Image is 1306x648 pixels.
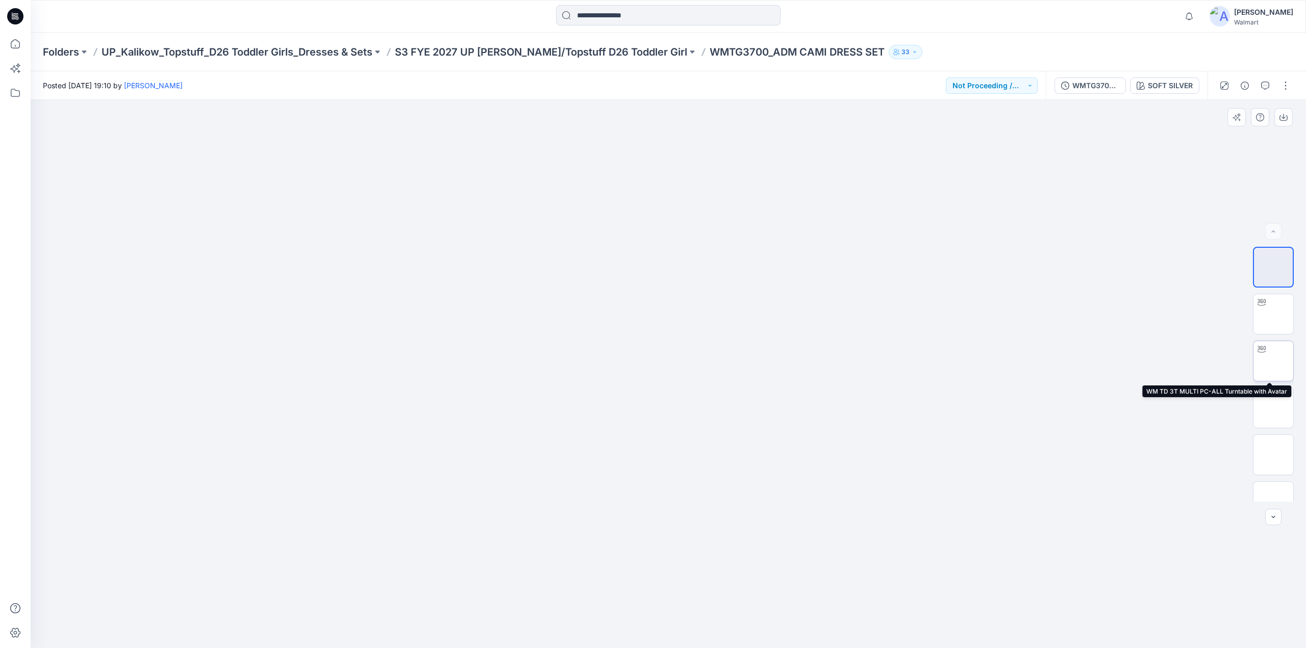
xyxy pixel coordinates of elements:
[1234,18,1293,26] div: Walmart
[102,45,372,59] a: UP_Kalikow_Topstuff_D26 Toddler Girls_Dresses & Sets
[43,80,183,91] span: Posted [DATE] 19:10 by
[395,45,687,59] a: S3 FYE 2027 UP [PERSON_NAME]/Topstuff D26 Toddler Girl
[1210,6,1230,27] img: avatar
[901,46,910,58] p: 33
[889,45,922,59] button: 33
[43,45,79,59] a: Folders
[710,45,885,59] p: WMTG3700_ADM CAMI DRESS SET
[124,81,183,90] a: [PERSON_NAME]
[1072,80,1119,91] div: WMTG3700_ADM CAMI DRESS SET
[1054,77,1126,94] button: WMTG3700_ADM CAMI DRESS SET
[1237,77,1253,94] button: Details
[1234,6,1293,18] div: [PERSON_NAME]
[1148,80,1193,91] div: SOFT SILVER
[1130,77,1199,94] button: SOFT SILVER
